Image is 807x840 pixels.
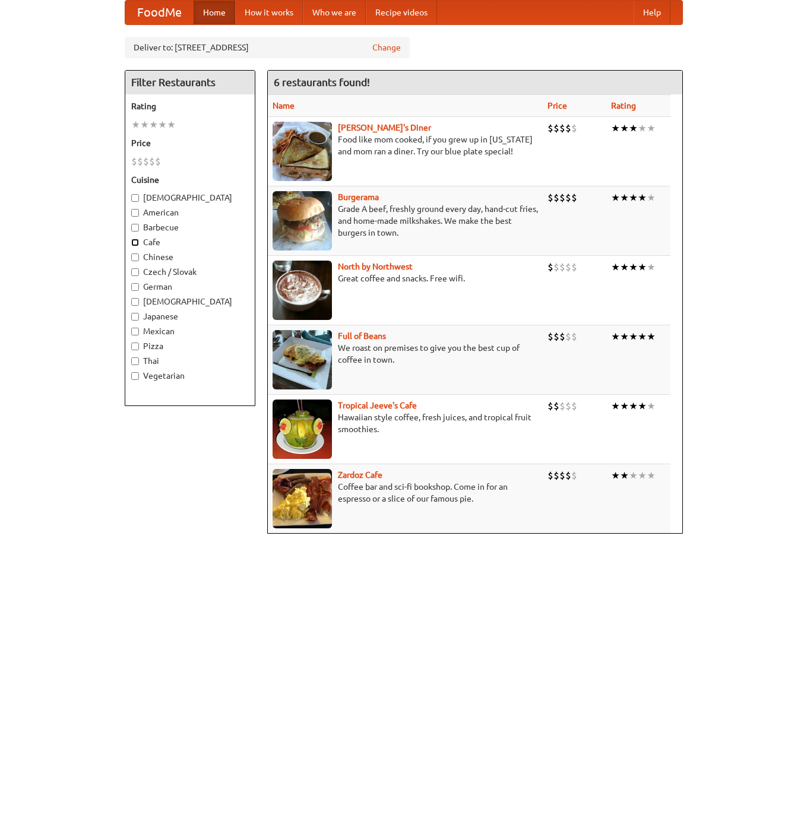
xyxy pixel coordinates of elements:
[273,122,332,181] img: sallys.jpg
[647,122,656,135] li: ★
[131,236,249,248] label: Cafe
[131,239,139,246] input: Cafe
[273,261,332,320] img: north.jpg
[235,1,303,24] a: How it works
[559,400,565,413] li: $
[273,330,332,389] img: beans.jpg
[338,262,413,271] b: North by Northwest
[647,261,656,274] li: ★
[565,122,571,135] li: $
[131,298,139,306] input: [DEMOGRAPHIC_DATA]
[338,401,417,410] a: Tropical Jeeve's Cafe
[131,224,139,232] input: Barbecue
[647,330,656,343] li: ★
[571,261,577,274] li: $
[548,122,553,135] li: $
[338,192,379,202] a: Burgerama
[131,310,249,322] label: Japanese
[131,283,139,291] input: German
[611,330,620,343] li: ★
[629,191,638,204] li: ★
[131,209,139,217] input: American
[638,400,647,413] li: ★
[131,325,249,337] label: Mexican
[131,340,249,352] label: Pizza
[131,355,249,367] label: Thai
[131,253,139,261] input: Chinese
[338,331,386,341] b: Full of Beans
[559,261,565,274] li: $
[372,42,401,53] a: Change
[274,77,370,88] ng-pluralize: 6 restaurants found!
[273,101,295,110] a: Name
[273,342,538,366] p: We roast on premises to give you the best cup of coffee in town.
[273,191,332,251] img: burgerama.jpg
[559,330,565,343] li: $
[647,469,656,482] li: ★
[131,281,249,293] label: German
[131,296,249,308] label: [DEMOGRAPHIC_DATA]
[131,251,249,263] label: Chinese
[620,191,629,204] li: ★
[149,118,158,131] li: ★
[131,372,139,380] input: Vegetarian
[140,118,149,131] li: ★
[611,191,620,204] li: ★
[131,266,249,278] label: Czech / Slovak
[638,122,647,135] li: ★
[620,400,629,413] li: ★
[131,194,139,202] input: [DEMOGRAPHIC_DATA]
[553,330,559,343] li: $
[571,122,577,135] li: $
[620,122,629,135] li: ★
[565,330,571,343] li: $
[548,330,553,343] li: $
[571,330,577,343] li: $
[638,469,647,482] li: ★
[638,261,647,274] li: ★
[366,1,437,24] a: Recipe videos
[131,118,140,131] li: ★
[273,203,538,239] p: Grade A beef, freshly ground every day, hand-cut fries, and home-made milkshakes. We make the bes...
[273,400,332,459] img: jeeves.jpg
[131,100,249,112] h5: Rating
[149,155,155,168] li: $
[125,71,255,94] h4: Filter Restaurants
[565,191,571,204] li: $
[273,134,538,157] p: Food like mom cooked, if you grew up in [US_STATE] and mom ran a diner. Try our blue plate special!
[548,191,553,204] li: $
[125,37,410,58] div: Deliver to: [STREET_ADDRESS]
[131,343,139,350] input: Pizza
[338,470,382,480] a: Zardoz Cafe
[131,155,137,168] li: $
[647,191,656,204] li: ★
[143,155,149,168] li: $
[131,221,249,233] label: Barbecue
[571,191,577,204] li: $
[548,400,553,413] li: $
[634,1,670,24] a: Help
[638,330,647,343] li: ★
[620,330,629,343] li: ★
[629,400,638,413] li: ★
[620,469,629,482] li: ★
[131,328,139,335] input: Mexican
[571,469,577,482] li: $
[273,469,332,528] img: zardoz.jpg
[273,481,538,505] p: Coffee bar and sci-fi bookshop. Come in for an espresso or a slice of our famous pie.
[548,261,553,274] li: $
[629,469,638,482] li: ★
[620,261,629,274] li: ★
[131,357,139,365] input: Thai
[611,122,620,135] li: ★
[548,469,553,482] li: $
[131,207,249,218] label: American
[131,174,249,186] h5: Cuisine
[137,155,143,168] li: $
[553,400,559,413] li: $
[611,261,620,274] li: ★
[155,155,161,168] li: $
